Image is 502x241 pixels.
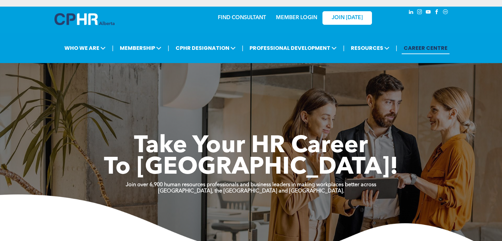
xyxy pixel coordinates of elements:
[218,15,266,20] a: FIND CONSULTANT
[126,182,376,188] strong: Join over 6,900 human resources professionals and business leaders in making workplaces better ac...
[158,189,344,194] strong: [GEOGRAPHIC_DATA], the [GEOGRAPHIC_DATA] and [GEOGRAPHIC_DATA].
[322,11,372,25] a: JOIN [DATE]
[343,41,345,55] li: |
[433,8,441,17] a: facebook
[54,13,115,25] img: A blue and white logo for cp alberta
[174,42,238,54] span: CPHR DESIGNATION
[134,134,368,158] span: Take Your HR Career
[62,42,108,54] span: WHO WE ARE
[349,42,391,54] span: RESOURCES
[118,42,163,54] span: MEMBERSHIP
[242,41,244,55] li: |
[416,8,423,17] a: instagram
[408,8,415,17] a: linkedin
[168,41,169,55] li: |
[332,15,363,21] span: JOIN [DATE]
[248,42,339,54] span: PROFESSIONAL DEVELOPMENT
[276,15,317,20] a: MEMBER LOGIN
[112,41,114,55] li: |
[442,8,449,17] a: Social network
[104,156,398,180] span: To [GEOGRAPHIC_DATA]!
[396,41,397,55] li: |
[402,42,450,54] a: CAREER CENTRE
[425,8,432,17] a: youtube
